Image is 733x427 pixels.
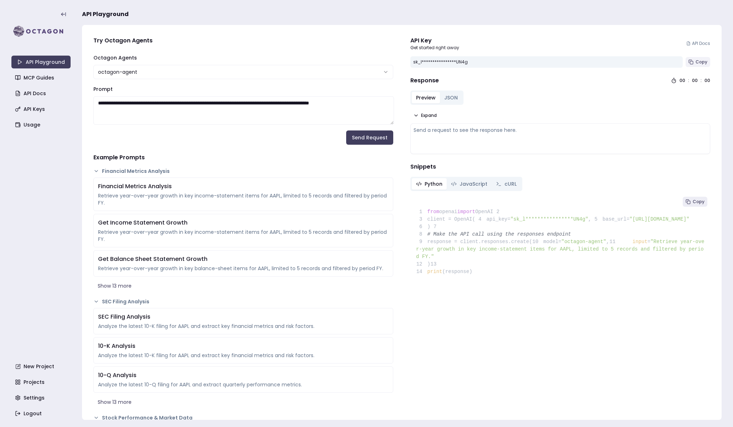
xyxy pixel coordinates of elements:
span: = [647,239,650,245]
span: Copy [696,59,707,65]
span: # Make the API call using the responses endpoint [427,231,571,237]
span: base_url= [603,216,630,222]
button: Show 13 more [93,396,393,408]
span: 14 [416,268,427,276]
button: Copy [683,197,707,207]
span: 3 [416,216,427,223]
span: 2 [493,208,504,216]
span: Python [425,180,442,187]
div: API Key [410,36,459,45]
span: 10 [532,238,544,246]
span: 5 [591,216,603,223]
div: Analyze the latest 10-K filing for AAPL and extract key financial metrics and risk factors. [98,352,389,359]
a: API Docs [686,41,710,46]
div: Financial Metrics Analysis [98,182,389,191]
div: : [688,78,689,83]
span: 13 [430,261,442,268]
p: Get started right away [410,45,459,51]
span: response = client.responses.create( [416,239,532,245]
div: SEC Filing Analysis [98,313,389,321]
a: API Docs [12,87,71,100]
span: , [588,216,591,222]
span: (response) [442,269,472,274]
h4: Snippets [410,163,710,171]
span: , [606,239,609,245]
span: api_key= [486,216,510,222]
span: ) [416,224,430,230]
span: JavaScript [460,180,487,187]
button: JSON [440,92,462,103]
div: 00 [704,78,710,83]
span: openai [439,209,457,215]
span: 7 [430,223,442,231]
h4: Response [410,76,439,85]
span: client = OpenAI( [416,216,475,222]
span: "[URL][DOMAIN_NAME]" [630,216,690,222]
span: OpenAI [475,209,493,215]
button: Show 13 more [93,279,393,292]
h4: Example Prompts [93,153,393,162]
span: import [457,209,475,215]
span: Copy [693,199,704,205]
div: Get Income Statement Growth [98,218,389,227]
a: Settings [12,391,71,404]
span: input [632,239,647,245]
label: Octagon Agents [93,54,137,61]
span: API Playground [82,10,129,19]
div: Analyze the latest 10-Q filing for AAPL and extract quarterly performance metrics. [98,381,389,388]
button: Expand [410,110,440,120]
a: Logout [12,407,71,420]
a: Projects [12,376,71,389]
div: 00 [692,78,698,83]
a: API Keys [12,103,71,115]
div: Send a request to see the response here. [414,127,707,134]
span: 11 [609,238,621,246]
h4: Try Octagon Agents [93,36,393,45]
div: Get Balance Sheet Statement Growth [98,255,389,263]
div: 10-K Analysis [98,342,389,350]
div: 10-Q Analysis [98,371,389,380]
button: Stock Performance & Market Data [93,414,393,421]
div: 00 [680,78,685,83]
a: API Playground [11,56,71,68]
span: 1 [416,208,427,216]
button: Financial Metrics Analysis [93,168,393,175]
span: print [427,269,442,274]
a: Usage [12,118,71,131]
a: MCP Guides [12,71,71,84]
span: "octagon-agent" [561,239,606,245]
span: model= [543,239,561,245]
div: Analyze the latest 10-K filing for AAPL and extract key financial metrics and risk factors. [98,323,389,330]
span: 4 [475,216,487,223]
span: from [427,209,440,215]
span: 8 [416,231,427,238]
button: Send Request [346,130,393,145]
a: New Project [12,360,71,373]
div: : [701,78,702,83]
span: 6 [416,223,427,231]
button: Copy [686,57,710,67]
div: Retrieve year-over-year growth in key income-statement items for AAPL, limited to 5 records and f... [98,192,389,206]
img: logo-rect-yK7x_WSZ.svg [11,24,71,38]
label: Prompt [93,86,113,93]
button: Preview [412,92,440,103]
div: Retrieve year-over-year growth in key income-statement items for AAPL, limited to 5 records and f... [98,228,389,243]
span: cURL [504,180,517,187]
div: Retrieve year-over-year growth in key balance-sheet items for AAPL, limited to 5 records and filt... [98,265,389,272]
span: 12 [416,261,427,268]
button: SEC Filing Analysis [93,298,393,305]
span: ) [416,261,430,267]
span: Expand [421,113,437,118]
span: "Retrieve year-over-year growth in key income-statement items for AAPL, limited to 5 records and ... [416,239,704,259]
span: 9 [416,238,427,246]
